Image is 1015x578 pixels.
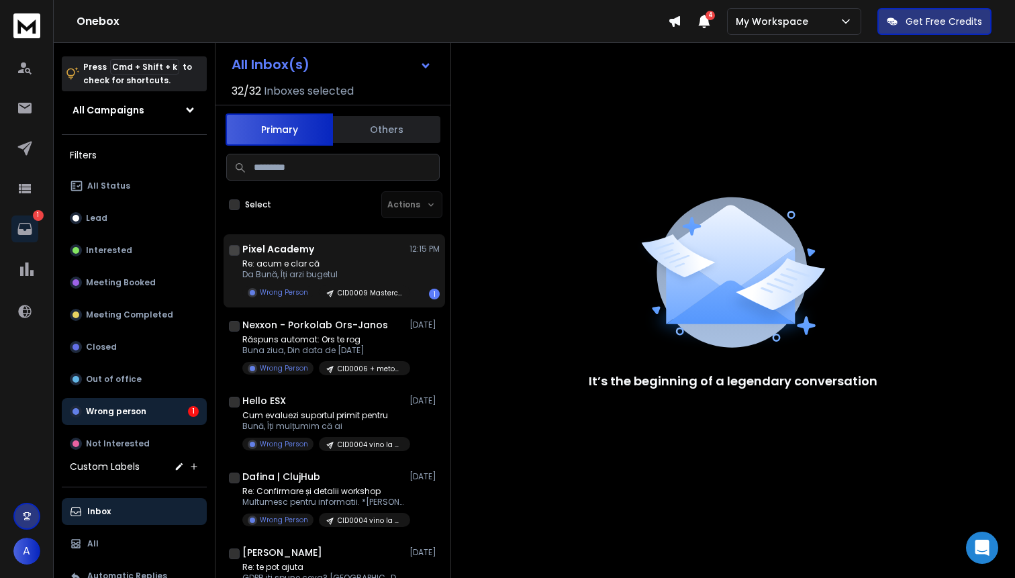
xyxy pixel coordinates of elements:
[338,516,402,526] p: CID0004 vino la workshop + firme software + workshop Clienți B2B cu AI și Cold Email
[86,309,173,320] p: Meeting Completed
[260,363,308,373] p: Wrong Person
[62,366,207,393] button: Out of office
[877,8,992,35] button: Get Free Credits
[338,440,402,450] p: CID0004 vino la workshop + firme software + workshop Clienți B2B cu AI și Cold Email
[77,13,668,30] h1: Onebox
[242,258,403,269] p: Re: acum e clar că
[260,439,308,449] p: Wrong Person
[221,51,442,78] button: All Inbox(s)
[87,538,99,549] p: All
[736,15,814,28] p: My Workspace
[264,83,354,99] h3: Inboxes selected
[62,269,207,296] button: Meeting Booked
[11,215,38,242] a: 1
[242,486,403,497] p: Re: Confirmare și detalii workshop
[242,497,403,508] p: Multumesc pentru informatii. *[PERSON_NAME]*
[242,269,403,280] p: Da Bună, Îți arzi bugetul
[589,372,877,391] p: It’s the beginning of a legendary conversation
[72,103,144,117] h1: All Campaigns
[232,83,261,99] span: 32 / 32
[242,410,403,421] p: Cum evaluezi suportul primit pentru
[86,438,150,449] p: Not Interested
[62,205,207,232] button: Lead
[188,406,199,417] div: 1
[242,421,403,432] p: Bună, Îți mulțumim că ai
[62,146,207,164] h3: Filters
[242,345,403,356] p: Buna ziua, Din data de [DATE]
[409,471,440,482] p: [DATE]
[13,538,40,565] button: A
[242,394,286,407] h1: Hello ESX
[409,244,440,254] p: 12:15 PM
[232,58,309,71] h1: All Inbox(s)
[242,562,403,573] p: Re: te pot ajuta
[409,320,440,330] p: [DATE]
[242,546,322,559] h1: [PERSON_NAME]
[83,60,192,87] p: Press to check for shortcuts.
[62,398,207,425] button: Wrong person1
[86,374,142,385] p: Out of office
[62,237,207,264] button: Interested
[966,532,998,564] div: Open Intercom Messenger
[242,318,388,332] h1: Nexxon - Porkolab Ors-Janos
[62,97,207,124] button: All Campaigns
[86,245,132,256] p: Interested
[62,430,207,457] button: Not Interested
[226,113,333,146] button: Primary
[260,287,308,297] p: Wrong Person
[242,242,314,256] h1: Pixel Academy
[333,115,440,144] button: Others
[33,210,44,221] p: 1
[338,288,402,298] p: CID0009 Masterclass + [DATE] + iHub + Clienți B2B pe Pilot Automat – cu AI și Cold Email
[242,470,320,483] h1: Dafina | ClujHub
[409,547,440,558] p: [DATE]
[86,277,156,288] p: Meeting Booked
[245,199,271,210] label: Select
[242,334,403,345] p: Răspuns automat: Ors te rog
[86,213,107,224] p: Lead
[70,460,140,473] h3: Custom Labels
[87,181,130,191] p: All Status
[110,59,179,75] span: Cmd + Shift + k
[62,530,207,557] button: All
[409,395,440,406] p: [DATE]
[62,334,207,360] button: Closed
[906,15,982,28] p: Get Free Credits
[706,11,715,20] span: 4
[62,173,207,199] button: All Status
[62,301,207,328] button: Meeting Completed
[62,498,207,525] button: Inbox
[429,289,440,299] div: 1
[13,13,40,38] img: logo
[86,342,117,352] p: Closed
[87,506,111,517] p: Inbox
[338,364,402,374] p: CID0006 + metodă noua + appolo + sales people
[260,515,308,525] p: Wrong Person
[86,406,146,417] p: Wrong person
